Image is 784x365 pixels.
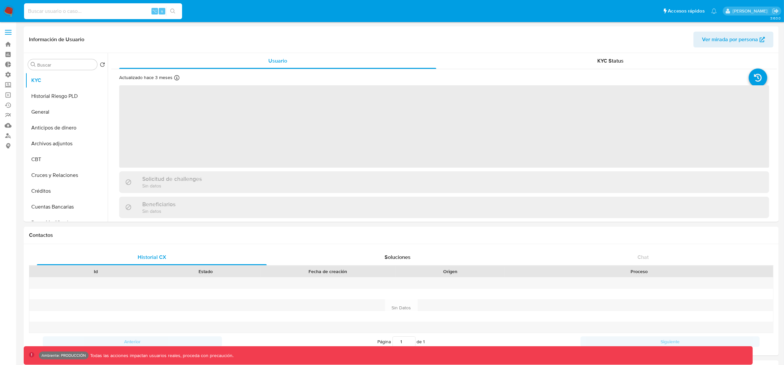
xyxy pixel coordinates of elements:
[25,152,108,167] button: CBT
[268,57,287,65] span: Usuario
[119,171,769,193] div: Solicitud de challengesSin datos
[378,336,425,347] span: Página de
[25,167,108,183] button: Cruces y Relaciones
[702,32,758,47] span: Ver mirada por persona
[510,268,769,275] div: Proceso
[385,253,411,261] span: Soluciones
[711,8,717,14] a: Notificaciones
[25,215,108,231] button: Datos Modificados
[25,88,108,104] button: Historial Riesgo PLD
[25,120,108,136] button: Anticipos de dinero
[29,232,773,239] h1: Contactos
[119,197,769,218] div: BeneficiariosSin datos
[637,253,649,261] span: Chat
[41,354,86,357] p: Ambiente: PRODUCCIÓN
[25,72,108,88] button: KYC
[693,32,773,47] button: Ver mirada por persona
[400,268,500,275] div: Origen
[142,182,202,189] p: Sin datos
[119,74,173,81] p: Actualizado hace 3 meses
[155,268,256,275] div: Estado
[31,62,36,67] button: Buscar
[598,57,624,65] span: KYC Status
[152,8,157,14] span: ⌥
[25,104,108,120] button: General
[161,8,163,14] span: s
[89,352,233,359] p: Todas las acciones impactan usuarios reales, proceda con precaución.
[29,36,84,43] h1: Información de Usuario
[119,85,769,168] span: ‌
[25,183,108,199] button: Créditos
[100,62,105,69] button: Volver al orden por defecto
[138,253,166,261] span: Historial CX
[265,268,391,275] div: Fecha de creación
[668,8,705,14] span: Accesos rápidos
[733,8,770,14] p: david.garay@mercadolibre.com.co
[142,208,176,214] p: Sin datos
[24,7,182,15] input: Buscar usuario o caso...
[581,336,760,347] button: Siguiente
[37,62,95,68] input: Buscar
[142,175,202,182] h3: Solicitud de challenges
[45,268,146,275] div: Id
[423,338,425,345] span: 1
[142,201,176,208] h3: Beneficiarios
[772,8,779,14] a: Salir
[166,7,179,16] button: search-icon
[25,136,108,152] button: Archivos adjuntos
[43,336,222,347] button: Anterior
[25,199,108,215] button: Cuentas Bancarias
